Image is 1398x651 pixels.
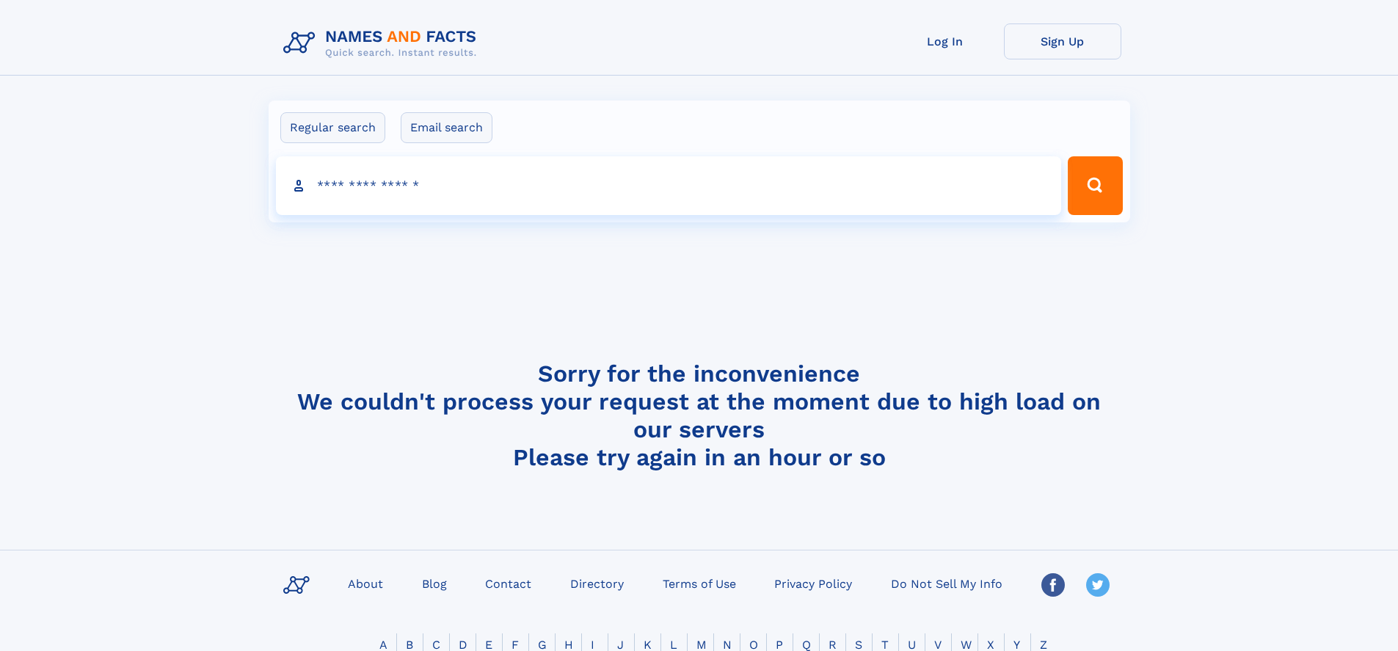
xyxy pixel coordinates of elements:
a: Directory [564,572,630,594]
a: Blog [416,572,453,594]
a: Terms of Use [657,572,742,594]
a: About [342,572,389,594]
img: Logo Names and Facts [277,23,489,63]
a: Privacy Policy [768,572,858,594]
label: Regular search [280,112,385,143]
a: Do Not Sell My Info [885,572,1008,594]
button: Search Button [1068,156,1122,215]
a: Log In [887,23,1004,59]
label: Email search [401,112,492,143]
img: Twitter [1086,573,1110,597]
h4: Sorry for the inconvenience We couldn't process your request at the moment due to high load on ou... [277,360,1121,471]
a: Contact [479,572,537,594]
a: Sign Up [1004,23,1121,59]
img: Facebook [1041,573,1065,597]
input: search input [276,156,1062,215]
